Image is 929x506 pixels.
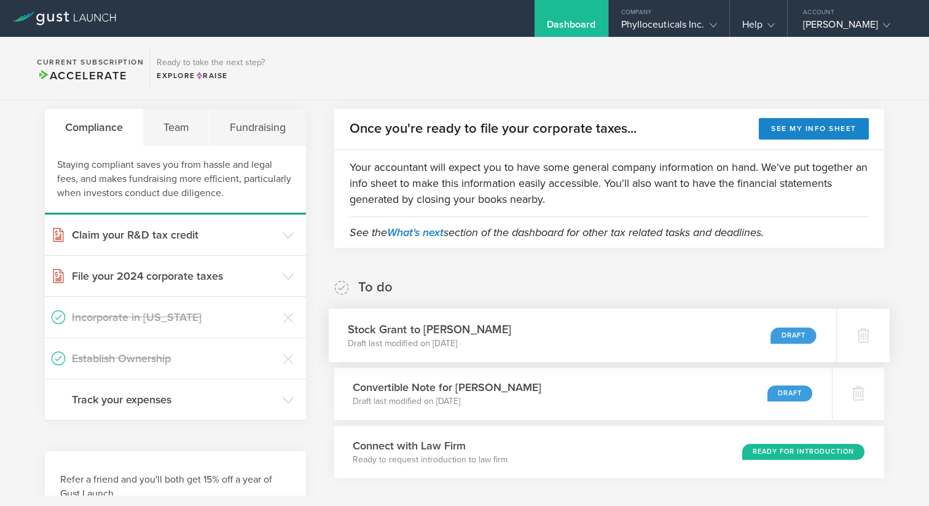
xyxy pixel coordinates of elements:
[770,327,816,344] div: Draft
[621,18,717,37] div: Phylloceuticals Inc.
[157,70,265,81] div: Explore
[767,385,812,401] div: Draft
[347,337,511,349] p: Draft last modified on [DATE]
[334,426,884,478] div: Connect with Law FirmReady to request introduction to law firmReady for Introduction
[358,279,393,296] h2: To do
[45,109,143,146] div: Compliance
[353,395,541,408] p: Draft last modified on [DATE]
[37,69,127,82] span: Accelerate
[195,71,228,80] span: Raise
[350,120,637,138] h2: Once you're ready to file your corporate taxes...
[157,58,265,67] h3: Ready to take the next step?
[742,444,864,460] div: Ready for Introduction
[334,368,832,420] div: Convertible Note for [PERSON_NAME]Draft last modified on [DATE]Draft
[353,454,508,466] p: Ready to request introduction to law firm
[45,146,306,215] div: Staying compliant saves you from hassle and legal fees, and makes fundraising more efficient, par...
[72,350,276,366] h3: Establish Ownership
[347,321,511,338] h3: Stock Grant to [PERSON_NAME]
[329,309,837,362] div: Stock Grant to [PERSON_NAME]Draft last modified on [DATE]Draft
[72,309,276,325] h3: Incorporate in [US_STATE]
[353,438,508,454] h3: Connect with Law Firm
[759,118,869,140] button: See my info sheet
[60,473,291,501] h3: Refer a friend and you'll both get 15% off a year of Gust Launch.
[547,18,596,37] div: Dashboard
[143,109,210,146] div: Team
[353,379,541,395] h3: Convertible Note for [PERSON_NAME]
[150,49,271,87] div: Ready to take the next step?ExploreRaise
[350,159,869,207] p: Your accountant will expect you to have some general company information on hand. We've put toget...
[387,226,444,239] a: What's next
[210,109,305,146] div: Fundraising
[72,227,276,243] h3: Claim your R&D tax credit
[72,392,276,408] h3: Track your expenses
[72,268,276,284] h3: File your 2024 corporate taxes
[350,226,764,239] em: See the section of the dashboard for other tax related tasks and deadlines.
[37,58,144,66] h2: Current Subscription
[803,18,907,37] div: [PERSON_NAME]
[742,18,775,37] div: Help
